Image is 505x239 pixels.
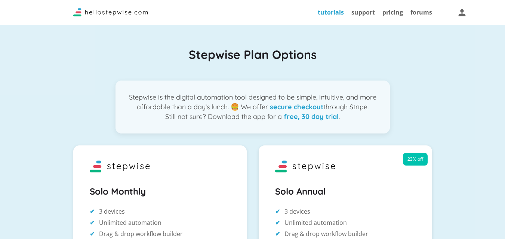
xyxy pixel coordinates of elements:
[275,183,416,199] h2: Solo Annual
[410,8,432,16] a: forums
[90,183,230,199] h2: Solo Monthly
[73,47,432,63] h1: Stepwise Plan Options
[90,229,230,239] li: Drag & drop workflow builder
[90,207,230,216] li: 3 devices
[270,103,323,111] strong: secure checkout
[318,8,344,16] a: tutorials
[403,153,428,166] span: 23% off
[275,229,416,239] li: Drag & drop workflow builder
[116,81,390,133] p: Stepwise is the digital automation tool designed to be simple, intuitive, and more affordable tha...
[275,207,416,216] li: 3 devices
[82,157,157,176] img: Stepwise
[382,8,403,16] a: pricing
[284,112,339,121] strong: free, 30 day trial
[351,8,375,16] a: support
[268,157,342,176] img: Stepwise
[90,218,230,227] li: Unlimited automation
[73,8,148,16] img: Logo
[73,10,148,18] a: Stepwise
[275,218,416,227] li: Unlimited automation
